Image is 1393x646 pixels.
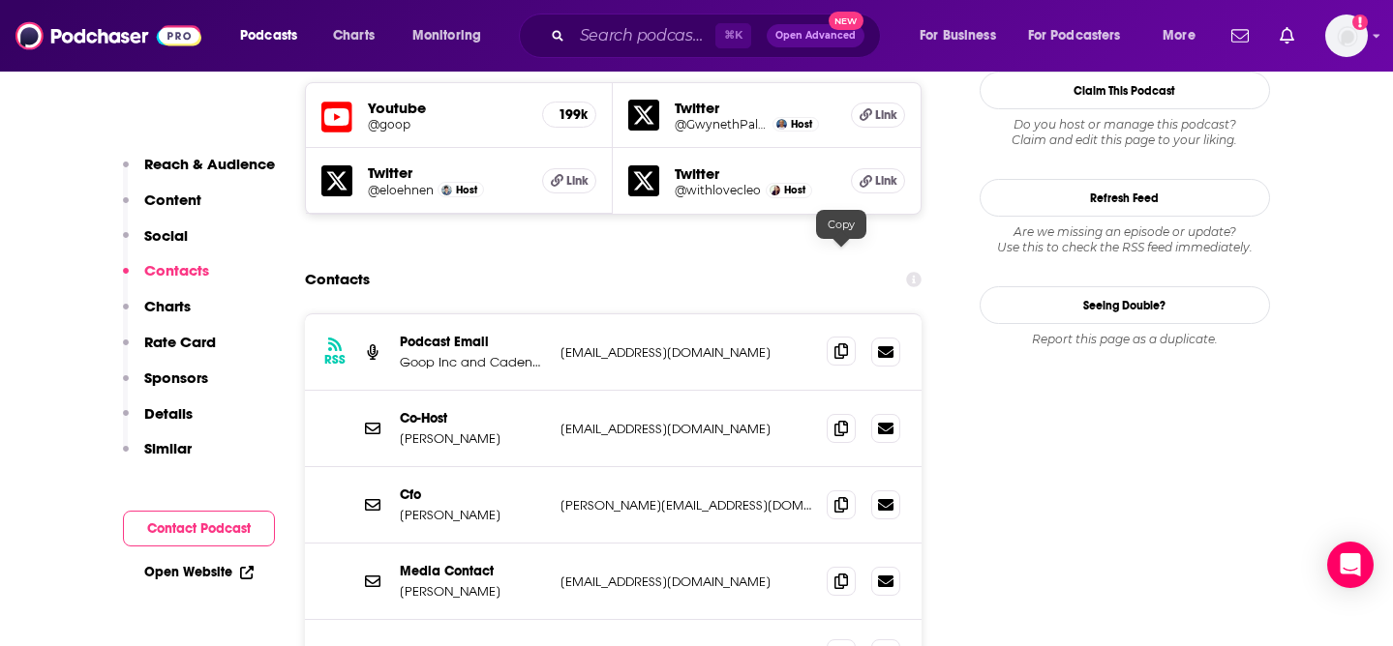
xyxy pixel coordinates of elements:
[791,118,812,131] span: Host
[368,183,434,197] a: @eloehnen
[15,17,201,54] img: Podchaser - Follow, Share and Rate Podcasts
[1149,20,1220,51] button: open menu
[829,12,863,30] span: New
[980,117,1270,148] div: Claim and edit this page to your liking.
[537,14,899,58] div: Search podcasts, credits, & more...
[560,421,812,437] p: [EMAIL_ADDRESS][DOMAIN_NAME]
[144,564,254,580] a: Open Website
[1028,22,1121,49] span: For Podcasters
[851,103,905,128] a: Link
[144,226,188,245] p: Social
[1224,19,1257,52] a: Show notifications dropdown
[400,583,545,600] p: [PERSON_NAME]
[144,297,191,315] p: Charts
[144,404,193,423] p: Details
[123,155,275,191] button: Reach & Audience
[305,261,370,298] h2: Contacts
[324,352,346,367] h3: RSS
[400,410,545,426] p: Co-Host
[770,185,780,195] img: Cleo Wade
[400,563,545,579] p: Media Contact
[980,117,1270,132] span: Do you host or manage this podcast?
[123,261,209,297] button: Contacts
[400,486,545,503] p: Cfo
[144,333,216,351] p: Rate Card
[715,23,751,48] span: ⌘ K
[875,107,897,123] span: Link
[784,184,805,196] span: Host
[400,334,545,350] p: Podcast Email
[123,226,188,262] button: Social
[851,168,905,193] a: Link
[1325,15,1368,57] button: Show profile menu
[980,286,1270,324] a: Seeing Double?
[320,20,386,51] a: Charts
[333,22,375,49] span: Charts
[775,31,856,41] span: Open Advanced
[675,99,835,117] h5: Twitter
[560,497,812,514] p: [PERSON_NAME][EMAIL_ADDRESS][DOMAIN_NAME]
[368,117,528,132] a: @goop
[1325,15,1368,57] img: User Profile
[123,333,216,368] button: Rate Card
[776,119,787,130] img: Gwyneth Paltrow
[675,164,835,183] h5: Twitter
[675,117,768,132] a: @GwynethPaltrow
[400,430,545,447] p: [PERSON_NAME]
[441,185,452,195] img: Elise Loehnen
[123,191,201,226] button: Content
[368,163,528,182] h5: Twitter
[144,191,201,209] p: Content
[368,99,528,117] h5: Youtube
[456,184,477,196] span: Host
[816,210,866,239] div: Copy
[980,179,1270,217] button: Refresh Feed
[123,368,208,404] button: Sponsors
[227,20,322,51] button: open menu
[560,344,812,361] p: [EMAIL_ADDRESS][DOMAIN_NAME]
[123,404,193,440] button: Details
[572,20,715,51] input: Search podcasts, credits, & more...
[144,439,192,457] p: Similar
[400,507,545,523] p: [PERSON_NAME]
[123,297,191,333] button: Charts
[412,22,481,49] span: Monitoring
[559,106,580,123] h5: 199k
[1325,15,1368,57] span: Logged in as sophiak
[980,224,1270,255] div: Are we missing an episode or update? Use this to check the RSS feed immediately.
[980,72,1270,109] button: Claim This Podcast
[1327,542,1374,588] div: Open Intercom Messenger
[675,183,761,197] a: @withlovecleo
[980,332,1270,347] div: Report this page as a duplicate.
[767,24,864,47] button: Open AdvancedNew
[144,155,275,173] p: Reach & Audience
[144,368,208,387] p: Sponsors
[906,20,1020,51] button: open menu
[123,439,192,475] button: Similar
[566,173,589,189] span: Link
[1163,22,1196,49] span: More
[240,22,297,49] span: Podcasts
[542,168,596,193] a: Link
[399,20,506,51] button: open menu
[875,173,897,189] span: Link
[1272,19,1302,52] a: Show notifications dropdown
[123,511,275,546] button: Contact Podcast
[1352,15,1368,30] svg: Add a profile image
[560,573,812,590] p: [EMAIL_ADDRESS][DOMAIN_NAME]
[920,22,996,49] span: For Business
[400,354,545,370] p: Goop Inc and Cadence 13
[1015,20,1149,51] button: open menu
[144,261,209,279] p: Contacts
